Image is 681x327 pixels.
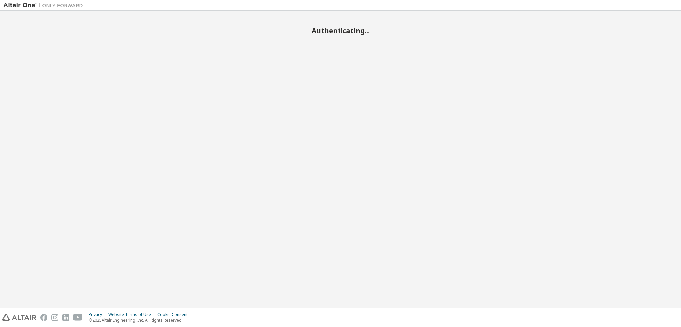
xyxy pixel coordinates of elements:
img: facebook.svg [40,314,47,321]
div: Website Terms of Use [108,312,157,317]
img: Altair One [3,2,86,9]
h2: Authenticating... [3,26,678,35]
img: altair_logo.svg [2,314,36,321]
img: youtube.svg [73,314,83,321]
img: linkedin.svg [62,314,69,321]
div: Privacy [89,312,108,317]
img: instagram.svg [51,314,58,321]
div: Cookie Consent [157,312,192,317]
p: © 2025 Altair Engineering, Inc. All Rights Reserved. [89,317,192,323]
